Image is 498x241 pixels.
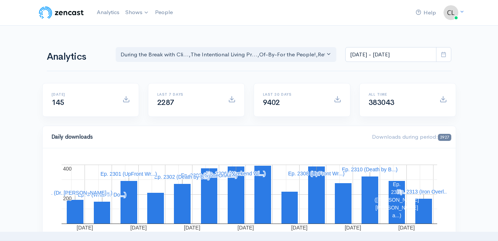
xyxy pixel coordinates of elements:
svg: A chart. [52,157,447,231]
text: 400 [63,166,72,172]
h6: [DATE] [52,92,113,96]
span: 2287 [157,98,174,107]
text: Ep. 7 (What To Do...) [77,192,126,198]
text: [DATE] [130,225,146,231]
text: [PERSON_NAME] [375,205,418,211]
h6: All time [369,92,431,96]
text: Ep. 2306 (Weekend Wi...) [206,171,265,176]
span: 383043 [369,98,395,107]
span: 9402 [263,98,280,107]
text: Ep. [393,181,400,187]
text: Ep. 2303 (StoneOnAir...) [181,172,237,178]
text: [DATE] [344,225,361,231]
text: Ep. 2308 (UpFront Wr...) [288,171,344,176]
h6: Last 7 days [157,92,219,96]
img: ZenCast Logo [38,5,85,20]
text: Ep. 2313 (Iron Overl...) [397,189,449,195]
a: Help [413,5,439,21]
text: Ep. 2302 (Death by B...) [154,174,210,180]
text: ([PERSON_NAME] [375,197,419,203]
span: Downloads during period: [372,133,451,140]
span: 3927 [438,134,451,141]
div: During the Break with Cli... , The Intentional Living Pr... , Of-By-For the People! , Rethink - R... [121,50,325,59]
a: Analytics [94,4,122,20]
text: [DATE] [237,225,254,231]
text: [DATE] [291,225,307,231]
text: [DATE] [184,225,200,231]
a: People [152,4,176,20]
text: a...) [392,212,401,218]
img: ... [443,5,458,20]
h4: Daily downloads [52,134,363,140]
h1: Analytics [47,52,107,62]
text: 200 [63,195,72,201]
span: 145 [52,98,65,107]
button: During the Break with Cli..., The Intentional Living Pr..., Of-By-For the People!, Rethink - Rese... [116,47,337,62]
text: Ep. 31 (Dr. [PERSON_NAME]...) [37,190,112,196]
text: [DATE] [76,225,93,231]
input: analytics date range selector [345,47,436,62]
text: Ep. 2301 (UpFront Wr...) [100,171,156,177]
h6: Last 30 days [263,92,325,96]
iframe: gist-messenger-bubble-iframe [473,216,491,234]
text: Ep. 2310 (Death by B...) [342,166,397,172]
text: [DATE] [398,225,415,231]
a: Shows [122,4,152,21]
